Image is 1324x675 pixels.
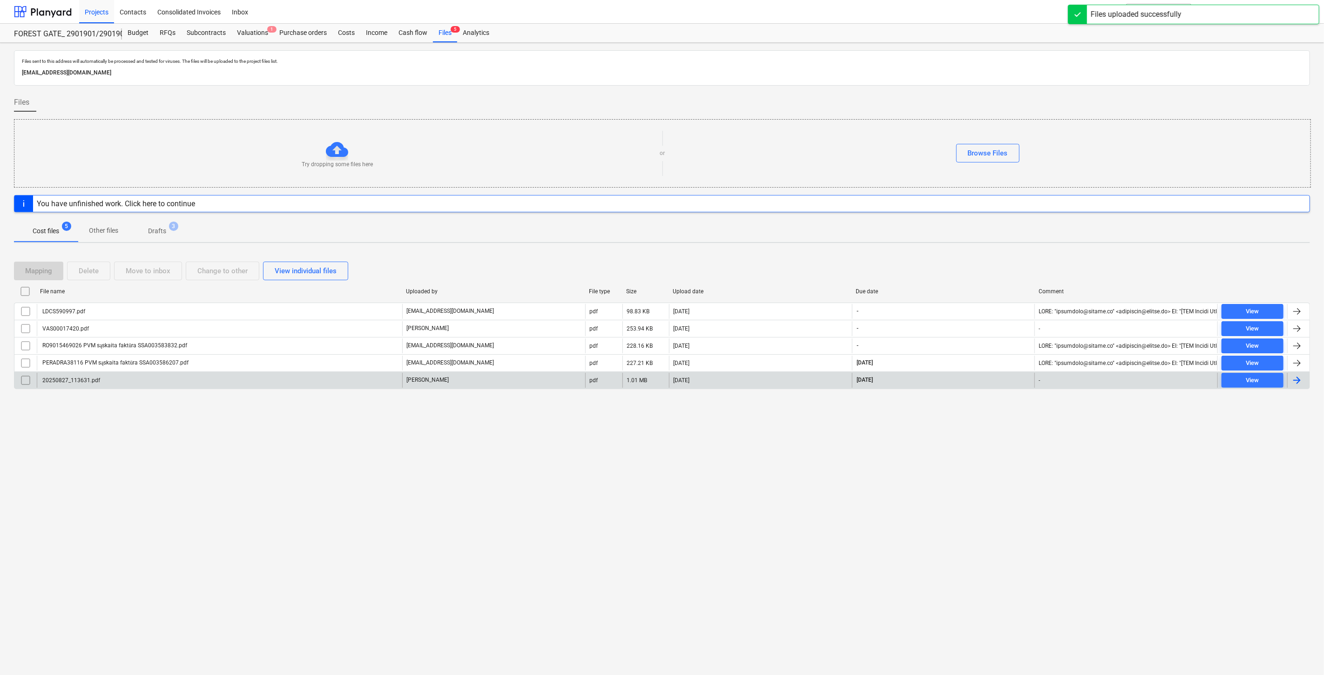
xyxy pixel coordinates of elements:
[433,24,457,42] div: Files
[1246,306,1259,317] div: View
[856,376,874,384] span: [DATE]
[673,308,689,315] div: [DATE]
[89,226,118,236] p: Other files
[40,288,399,295] div: File name
[1222,338,1283,353] button: View
[589,325,598,332] div: pdf
[231,24,274,42] a: Valuations1
[673,377,689,384] div: [DATE]
[148,226,166,236] p: Drafts
[626,288,665,295] div: Size
[33,226,59,236] p: Cost files
[1222,321,1283,336] button: View
[22,68,1302,78] p: [EMAIL_ADDRESS][DOMAIN_NAME]
[169,222,178,231] span: 3
[589,343,598,349] div: pdf
[62,222,71,231] span: 5
[1222,373,1283,388] button: View
[267,26,277,33] span: 1
[1246,375,1259,386] div: View
[451,26,460,33] span: 5
[968,147,1008,159] div: Browse Files
[1222,304,1283,319] button: View
[673,343,689,349] div: [DATE]
[856,288,1031,295] div: Due date
[1091,9,1182,20] div: Files uploaded successfully
[14,29,111,39] div: FOREST GATE_ 2901901/2901902/2901903
[406,288,581,295] div: Uploaded by
[406,324,449,332] p: [PERSON_NAME]
[673,325,689,332] div: [DATE]
[393,24,433,42] a: Cash flow
[22,58,1302,64] p: Files sent to this address will automatically be processed and tested for viruses. The files will...
[627,377,647,384] div: 1.01 MB
[181,24,231,42] a: Subcontracts
[263,262,348,280] button: View individual files
[660,149,665,157] p: or
[41,359,189,366] div: PERADRA38116 PVM sąskaita faktūra SSA003586207.pdf
[627,360,653,366] div: 227.21 KB
[856,324,860,332] span: -
[122,24,154,42] a: Budget
[627,343,653,349] div: 228.16 KB
[231,24,274,42] div: Valuations
[856,307,860,315] span: -
[956,144,1020,162] button: Browse Files
[406,307,494,315] p: [EMAIL_ADDRESS][DOMAIN_NAME]
[673,360,689,366] div: [DATE]
[1246,358,1259,369] div: View
[275,265,337,277] div: View individual files
[627,308,649,315] div: 98.83 KB
[274,24,332,42] a: Purchase orders
[332,24,360,42] a: Costs
[406,376,449,384] p: [PERSON_NAME]
[1222,356,1283,371] button: View
[627,325,653,332] div: 253.94 KB
[589,360,598,366] div: pdf
[1246,324,1259,334] div: View
[41,325,89,332] div: VAS00017420.pdf
[673,288,848,295] div: Upload date
[1039,288,1214,295] div: Comment
[589,377,598,384] div: pdf
[406,342,494,350] p: [EMAIL_ADDRESS][DOMAIN_NAME]
[406,359,494,367] p: [EMAIL_ADDRESS][DOMAIN_NAME]
[589,288,619,295] div: File type
[37,199,195,208] div: You have unfinished work. Click here to continue
[856,359,874,367] span: [DATE]
[14,119,1311,188] div: Try dropping some files hereorBrowse Files
[457,24,495,42] a: Analytics
[1277,630,1324,675] iframe: Chat Widget
[1039,377,1040,384] div: -
[41,342,187,349] div: RO9015469026 PVM sąskaita faktūra SSA003583832.pdf
[856,342,860,350] span: -
[14,97,29,108] span: Files
[360,24,393,42] a: Income
[433,24,457,42] a: Files5
[41,377,100,384] div: 20250827_113631.pdf
[1039,325,1040,332] div: -
[154,24,181,42] a: RFQs
[1246,341,1259,351] div: View
[589,308,598,315] div: pdf
[302,161,373,169] p: Try dropping some files here
[41,308,85,315] div: LDCS590997.pdf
